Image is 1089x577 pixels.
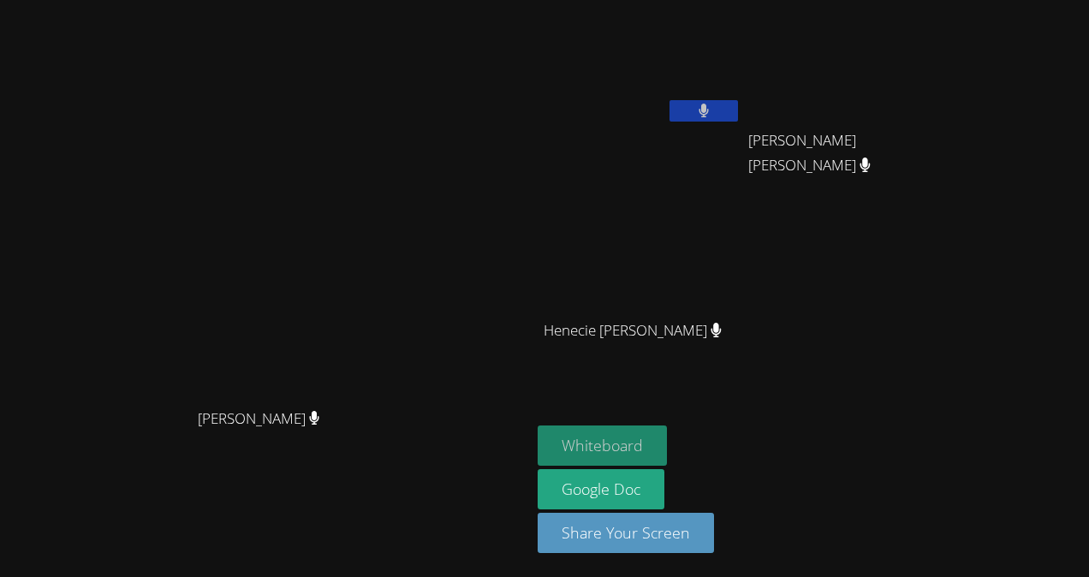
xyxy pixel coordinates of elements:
span: [PERSON_NAME] [198,407,320,431]
span: Henecie [PERSON_NAME] [544,318,722,343]
button: Share Your Screen [538,513,714,553]
button: Whiteboard [538,425,667,466]
span: [PERSON_NAME] [PERSON_NAME] [748,128,938,178]
a: Google Doc [538,469,664,509]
